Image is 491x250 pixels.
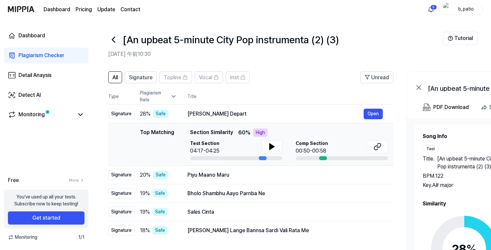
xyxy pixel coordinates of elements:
div: Plagiarism Rate [140,89,177,103]
span: Section Similarity [190,128,233,137]
div: Signature [108,188,135,198]
span: Test Section [190,140,219,147]
div: PDF Download [433,103,469,112]
button: profileb_patio [441,4,483,15]
a: Contact [120,6,140,14]
button: 알림5 [426,4,436,15]
span: 20 % [140,171,150,179]
div: b_patio [453,5,479,13]
div: Safe [152,189,168,197]
div: Signature [108,225,135,235]
div: Monitoring [18,111,45,119]
button: Inst [226,71,250,83]
div: Dashboard [18,32,45,40]
div: 5 [430,5,437,10]
button: Vocal [195,71,223,83]
span: 28 % [140,110,150,118]
span: 1 / 1 [78,234,84,241]
button: Unread [360,71,393,83]
div: [PERSON_NAME] Lange Bannsa Sardi Vali Rata Me [187,227,383,234]
div: Test [423,146,439,152]
span: Monitoring [8,234,37,241]
img: Help [448,36,453,41]
th: Type [108,89,135,105]
button: Signature [125,71,157,83]
span: Signature [129,74,152,82]
a: Monitoring [8,111,74,119]
div: Safe [152,226,168,234]
div: Bholo Shambhu Aayo Parnba Ne [187,190,383,197]
div: Detect AI [18,91,41,99]
div: Sales Cinta [187,208,383,216]
button: PDF Download [421,101,470,114]
a: Detect AI [4,87,88,103]
h1: [An upbeat 5-minute City Pop instrumenta (2) (3) [123,32,339,47]
button: Get started [8,211,84,225]
a: Detail Anaysis [4,67,88,83]
button: All [108,71,122,83]
img: PDF Download [423,103,431,111]
a: Update [97,6,115,14]
span: 19 % [140,208,150,216]
img: profile [443,3,451,16]
div: Detail Anaysis [18,71,51,79]
span: All [113,74,118,82]
h2: [DATE] 午前10:30 [108,50,443,58]
a: More [69,177,84,183]
button: Open [364,109,383,119]
div: 04:17-04:25 [190,147,219,155]
div: 00:50-00:58 [296,147,328,155]
div: You’ve used up all your tests. Subscribe now to keep testing! [14,194,78,207]
a: Plagiarism Checker [4,48,88,63]
th: Title [187,89,393,104]
span: Free [8,176,19,184]
button: Tutorial [443,32,478,45]
div: Safe [153,171,168,179]
span: Vocal [199,74,212,82]
div: Safe [153,110,168,118]
div: Safe [152,208,168,216]
span: 19 % [140,190,150,197]
div: Top Matching [140,128,174,160]
a: Pricing [76,6,92,14]
div: Signature [108,170,135,180]
img: 알림 [427,5,435,13]
div: [PERSON_NAME] Depart [187,110,364,118]
span: 18 % [140,227,150,234]
div: Signature [108,109,135,119]
div: High [253,128,268,137]
span: 60 % [238,129,250,137]
button: Topline [159,71,192,83]
span: Comp Section [296,140,328,147]
a: Dashboard [4,28,88,44]
span: Unread [371,74,389,82]
div: Plagiarism Checker [18,52,64,59]
span: Inst [230,74,239,82]
span: Title . [423,155,435,171]
span: Topline [164,74,181,82]
a: Dashboard [44,6,70,14]
div: Piyu Maano Maru [187,171,383,179]
div: Signature [108,207,135,217]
